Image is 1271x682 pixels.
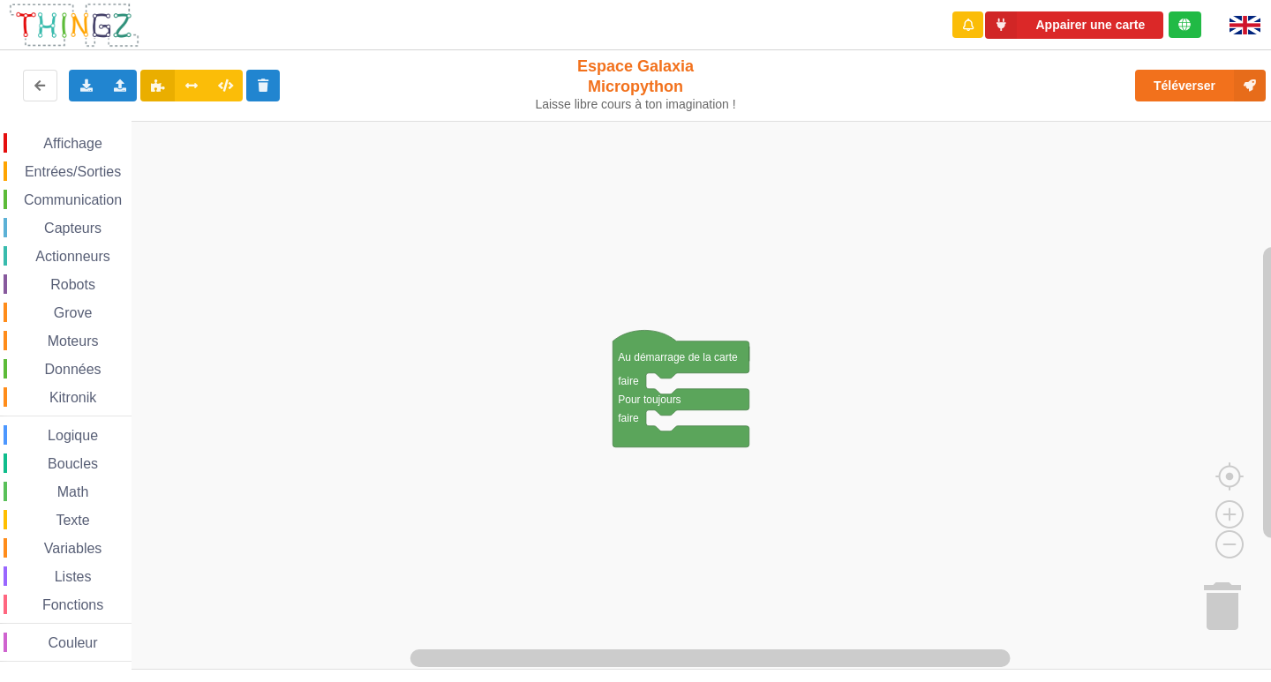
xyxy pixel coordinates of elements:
img: gb.png [1230,16,1260,34]
span: Moteurs [45,334,102,348]
span: Entrées/Sorties [22,164,124,179]
span: Actionneurs [33,249,113,264]
span: Affichage [41,136,104,151]
span: Kitronik [47,390,99,405]
div: Laisse libre cours à ton imagination ! [528,97,744,112]
span: Math [55,484,92,499]
span: Boucles [45,456,101,471]
span: Logique [45,428,101,443]
img: thingz_logo.png [8,2,140,49]
span: Texte [53,513,92,528]
span: Données [42,362,104,377]
span: Communication [21,192,124,207]
span: Robots [48,277,98,292]
button: Téléverser [1135,70,1266,101]
span: Capteurs [41,221,104,236]
text: faire [618,412,639,424]
span: Grove [51,305,95,320]
div: Tu es connecté au serveur de création de Thingz [1169,11,1201,38]
span: Fonctions [40,597,106,612]
button: Appairer une carte [985,11,1163,39]
span: Couleur [46,635,101,650]
text: Au démarrage de la carte [618,351,738,363]
text: Pour toujours [618,393,681,406]
text: faire [618,375,639,387]
span: Listes [52,569,94,584]
span: Variables [41,541,105,556]
div: Espace Galaxia Micropython [528,56,744,112]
